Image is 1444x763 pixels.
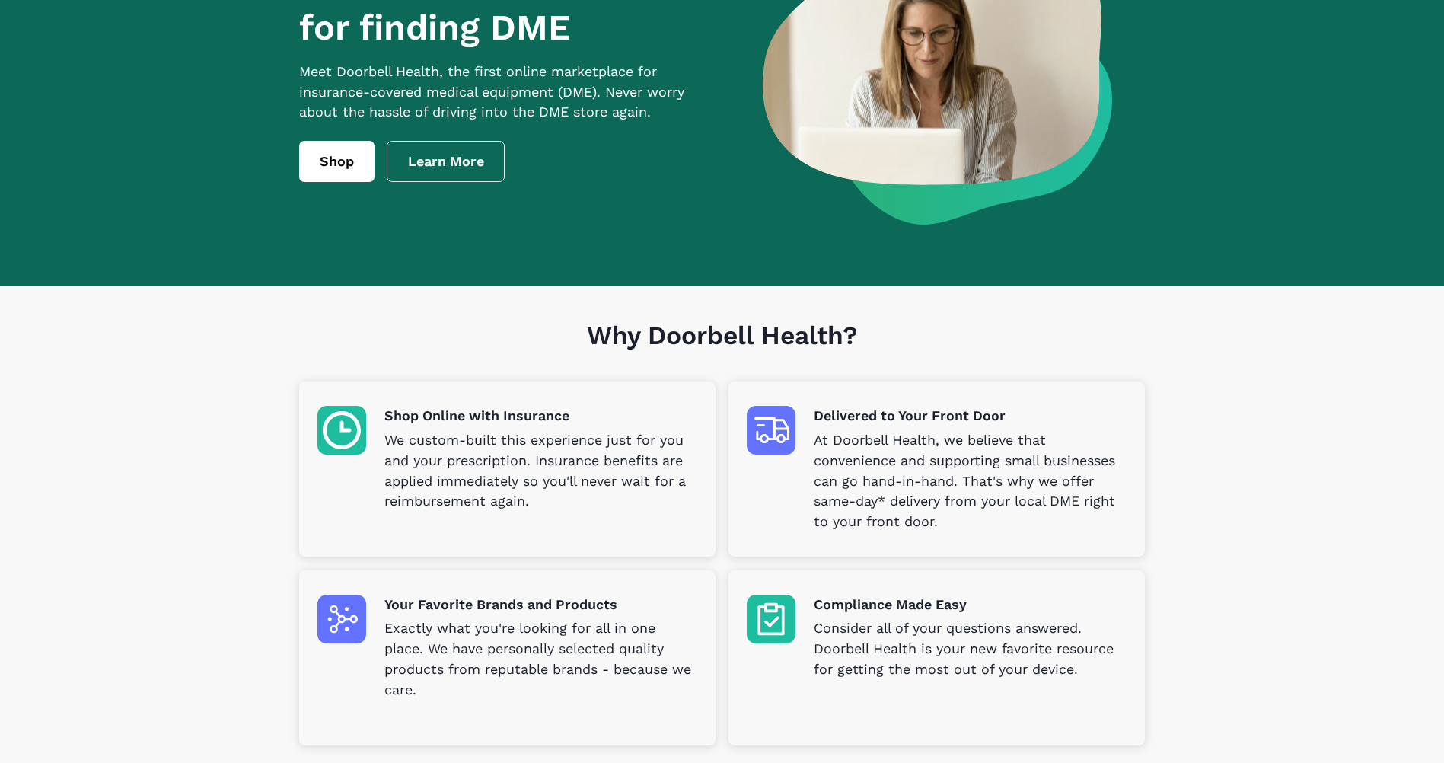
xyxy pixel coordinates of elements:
p: Shop Online with Insurance [384,406,697,426]
p: Your Favorite Brands and Products [384,595,697,615]
img: Shop Online with Insurance icon [317,406,366,455]
p: Consider all of your questions answered. Doorbell Health is your new favorite resource for gettin... [814,618,1127,680]
img: Your Favorite Brands and Products icon [317,595,366,643]
img: Compliance Made Easy icon [747,595,795,643]
p: Exactly what you're looking for all in one place. We have personally selected quality products fr... [384,618,697,701]
p: At Doorbell Health, we believe that convenience and supporting small businesses can go hand-in-ha... [814,430,1127,532]
p: Meet Doorbell Health, the first online marketplace for insurance-covered medical equipment (DME).... [299,62,713,123]
p: Delivered to Your Front Door [814,406,1127,426]
img: Delivered to Your Front Door icon [747,406,795,455]
a: Shop [299,141,375,182]
h1: Why Doorbell Health? [299,321,1145,382]
p: We custom-built this experience just for you and your prescription. Insurance benefits are applie... [384,430,697,512]
a: Learn More [387,141,505,182]
p: Compliance Made Easy [814,595,1127,615]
